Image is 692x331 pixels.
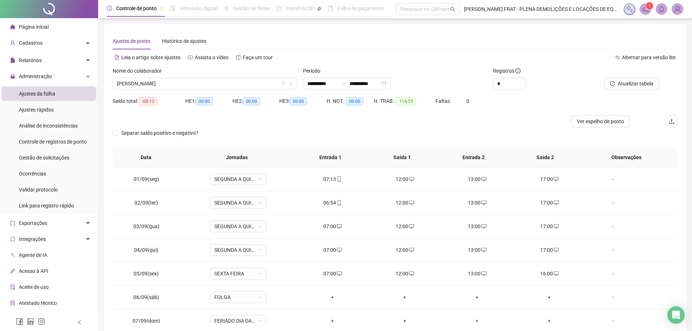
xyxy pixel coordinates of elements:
span: Registros [493,67,521,75]
span: history [236,55,241,60]
span: Folha de pagamento [337,5,384,11]
span: info-circle [515,68,521,73]
th: Entrada 1 [295,148,366,167]
th: Data [113,148,179,167]
span: desktop [336,271,342,276]
span: Ver espelho de ponto [577,117,624,125]
th: Observações [581,148,672,167]
span: SEGUNDA A QUINTA [214,197,262,208]
div: Open Intercom Messenger [667,306,685,324]
span: Cadastros [19,40,43,46]
div: 13:00 [447,199,507,207]
label: Período [303,67,325,75]
span: desktop [481,247,486,253]
span: Separar saldo positivo e negativo? [118,129,201,137]
span: SEGUNDA A QUINTA [214,174,262,185]
div: + [302,317,363,325]
span: down [289,81,293,86]
span: Administração [19,73,52,79]
span: mobile [336,200,342,205]
span: Página inicial [19,24,49,30]
span: desktop [553,200,559,205]
span: 01/09(seg) [134,176,159,182]
span: Controle de registros de ponto [19,139,87,145]
span: search [450,7,456,12]
div: - [591,246,634,254]
span: desktop [408,271,414,276]
div: 12:00 [375,175,435,183]
div: H. NOT.: [327,97,374,105]
span: Ajustes de ponto [113,38,150,44]
div: HE 1: [185,97,232,105]
span: 05/09(sex) [134,271,159,276]
div: 12:00 [375,270,435,278]
span: Ajustes da folha [19,91,55,97]
span: reload [610,81,615,86]
span: Observações [587,153,666,161]
span: swap-right [341,81,347,86]
div: + [302,293,363,301]
span: RANIEL RAFAEL DA SILVA [117,78,293,89]
span: upload [669,118,675,124]
label: Nome do colaborador [113,67,166,75]
th: Saída 2 [509,148,581,167]
span: book [328,6,333,11]
div: + [375,317,435,325]
span: Integrações [19,236,46,242]
span: Assista o vídeo [195,55,228,60]
span: sun [224,6,229,11]
span: desktop [481,177,486,182]
span: pushpin [159,7,164,11]
span: file-done [170,6,175,11]
button: Atualizar tabela [604,78,659,89]
span: desktop [553,177,559,182]
span: instagram [38,318,45,325]
span: Link para registro rápido [19,203,74,209]
span: youtube [188,55,193,60]
span: Acesso à API [19,268,48,274]
span: 04/09(qui) [134,247,158,253]
div: + [375,293,435,301]
sup: 1 [646,2,653,9]
span: facebook [16,318,23,325]
span: Gestão de férias [233,5,270,11]
div: Saldo total: [113,97,185,105]
div: HE 2: [232,97,280,105]
span: desktop [481,224,486,229]
span: lock [10,74,15,79]
span: Alternar para versão lite [622,55,676,60]
span: Gestão de solicitações [19,155,69,161]
div: 13:00 [447,222,507,230]
span: desktop [553,271,559,276]
span: sync [10,237,15,242]
span: FERIADO DIA DA INDEPENDÊNCIA [214,315,262,326]
span: 07/09(dom) [133,318,160,324]
div: 13:00 [447,270,507,278]
span: api [10,269,15,274]
span: Relatórios [19,57,42,63]
span: Faltas: [436,98,452,104]
div: 07:00 [302,246,363,254]
button: Ver espelho de ponto [571,116,630,127]
span: 03/09(qua) [133,223,159,229]
span: Validar protocolo [19,187,58,193]
div: H. TRAB.: [374,97,436,105]
span: desktop [408,224,414,229]
img: 64922 [672,4,683,15]
img: sparkle-icon.fc2bf0ac1784a2077858766a79e2daf3.svg [626,5,634,13]
span: swap [615,55,620,60]
span: [PERSON_NAME] FRAT - PLENA DEMOLIÇÕES E LOCAÇÕES DE EQUIPAMEN [464,5,619,13]
span: bell [658,6,665,12]
span: filter [282,81,286,86]
div: + [519,317,580,325]
span: pushpin [317,7,321,11]
span: Análise de inconsistências [19,123,78,129]
div: 13:00 [447,246,507,254]
span: Admissão digital [180,5,217,11]
span: export [10,221,15,226]
span: clock-circle [107,6,112,11]
span: 00:00 [243,97,260,105]
span: left [77,320,82,325]
span: 00:00 [196,97,213,105]
span: 1 [648,3,651,8]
